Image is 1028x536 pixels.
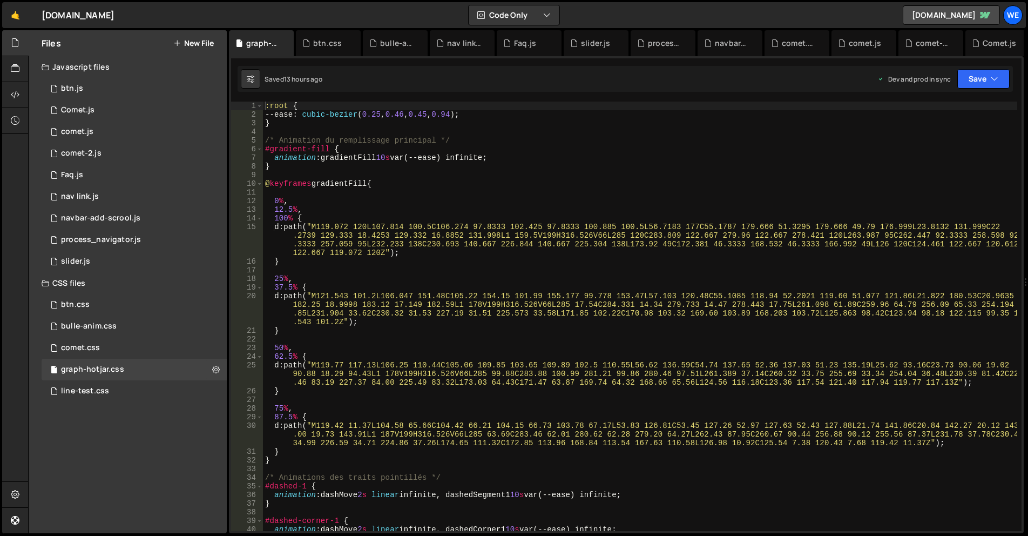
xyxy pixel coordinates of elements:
[231,145,263,153] div: 6
[42,229,227,251] div: 17167/47466.js
[61,235,141,245] div: process_navigator.js
[231,525,263,534] div: 40
[42,78,227,99] div: 17167/47401.js
[231,283,263,292] div: 19
[61,170,83,180] div: Faq.js
[42,207,227,229] div: 17167/47443.js
[29,272,227,294] div: CSS files
[61,386,109,396] div: line-test.css
[231,517,263,525] div: 39
[61,343,100,353] div: comet.css
[42,337,227,359] div: 17167/47408.css
[231,404,263,413] div: 28
[42,316,227,337] div: 17167/47828.css
[231,499,263,508] div: 37
[916,38,950,49] div: comet-2.js
[42,164,227,186] div: 17167/47672.js
[42,37,61,49] h2: Files
[61,192,99,202] div: nav link.js
[42,251,227,272] div: 17167/47522.js
[231,352,263,361] div: 24
[42,121,227,143] div: 17167/47407.js
[231,482,263,491] div: 35
[231,136,263,145] div: 5
[380,38,415,49] div: bulle-anim.css
[231,153,263,162] div: 7
[877,75,951,84] div: Dev and prod in sync
[231,171,263,179] div: 9
[265,75,322,84] div: Saved
[231,421,263,447] div: 30
[231,396,263,404] div: 27
[231,205,263,214] div: 13
[231,465,263,473] div: 33
[61,257,90,266] div: slider.js
[715,38,749,49] div: navbar-add-scrool.js
[648,38,682,49] div: process_navigator.js
[61,300,90,310] div: btn.css
[231,292,263,326] div: 20
[231,491,263,499] div: 36
[42,9,114,22] div: [DOMAIN_NAME]
[231,257,263,266] div: 16
[231,266,263,274] div: 17
[42,359,227,380] div: 17167/47858.css
[231,413,263,421] div: 29
[2,2,29,28] a: 🤙
[61,84,83,93] div: btn.js
[231,335,263,344] div: 22
[61,213,140,223] div: navbar-add-scrool.js
[42,186,227,207] div: 17167/47512.js
[61,149,102,158] div: comet-2.js
[61,127,93,137] div: comet.js
[231,128,263,136] div: 4
[231,326,263,335] div: 21
[61,365,124,374] div: graph-hotjar.css
[903,5,1000,25] a: [DOMAIN_NAME]
[231,179,263,188] div: 10
[313,38,342,49] div: btn.css
[42,99,227,121] div: 17167/47404.js
[231,508,263,517] div: 38
[173,39,214,48] button: New File
[61,105,94,115] div: Comet.js
[231,447,263,456] div: 31
[29,56,227,78] div: Javascript files
[231,387,263,396] div: 26
[42,143,227,164] div: 17167/47405.js
[231,473,263,482] div: 34
[469,5,559,25] button: Code Only
[983,38,1016,49] div: Comet.js
[42,380,227,402] div: 17167/47403.css
[231,344,263,352] div: 23
[231,223,263,257] div: 15
[231,361,263,387] div: 25
[447,38,482,49] div: nav link.js
[231,456,263,465] div: 32
[782,38,816,49] div: comet.css
[514,38,536,49] div: Faq.js
[1003,5,1023,25] a: We
[231,274,263,283] div: 18
[231,162,263,171] div: 8
[231,188,263,197] div: 11
[957,69,1010,89] button: Save
[42,294,227,316] div: 17167/47836.css
[231,110,263,119] div: 2
[849,38,881,49] div: comet.js
[581,38,610,49] div: slider.js
[231,214,263,223] div: 14
[231,119,263,128] div: 3
[284,75,322,84] div: 13 hours ago
[231,102,263,110] div: 1
[61,321,117,331] div: bulle-anim.css
[231,197,263,205] div: 12
[246,38,281,49] div: graph-hotjar.css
